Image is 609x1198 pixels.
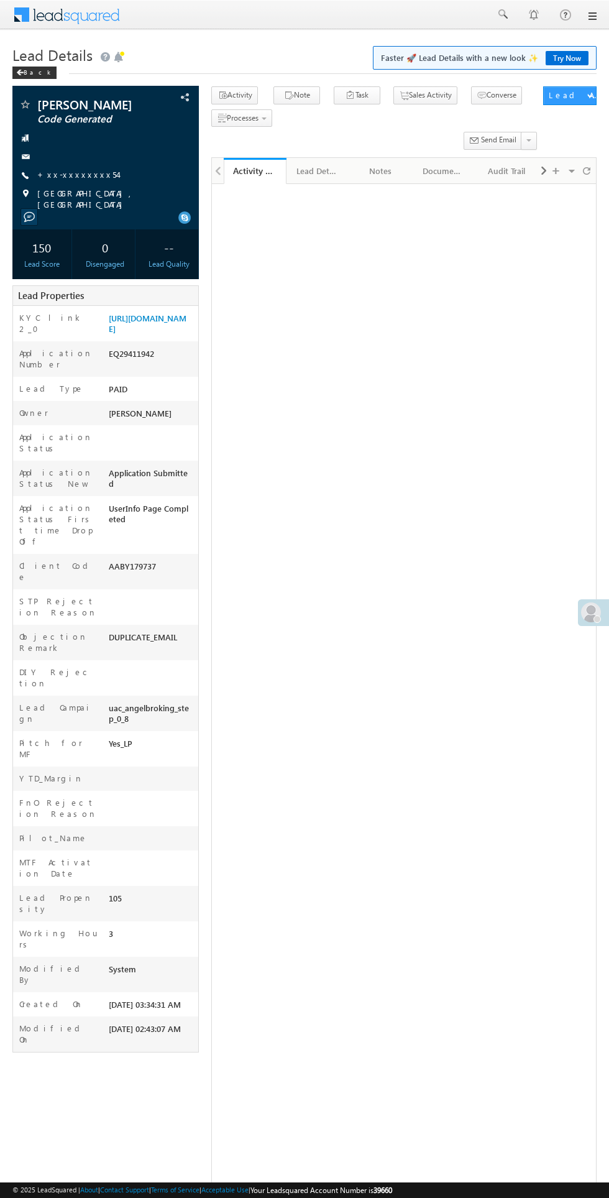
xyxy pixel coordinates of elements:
a: Contact Support [100,1186,149,1194]
button: Processes [211,109,272,127]
label: FnO Rejection Reason [19,797,97,819]
div: Back [12,67,57,79]
button: Converse [471,86,522,104]
a: Try Now [546,51,588,65]
span: [GEOGRAPHIC_DATA], [GEOGRAPHIC_DATA] [37,188,185,210]
label: YTD_Margin [19,773,83,784]
label: Modified By [19,963,97,985]
label: Pitch for MF [19,737,97,760]
div: AABY179737 [106,560,198,578]
label: Created On [19,998,83,1010]
li: Lead Details [286,158,349,183]
label: Lead Campaign [19,702,97,724]
a: Lead Details [286,158,349,184]
label: Application Status New [19,467,97,489]
div: [DATE] 02:43:07 AM [106,1023,198,1040]
label: Application Status First time Drop Off [19,502,97,547]
div: [DATE] 03:34:31 AM [106,998,198,1016]
li: Activity History [224,158,286,183]
label: STP Rejection Reason [19,596,97,618]
span: Your Leadsquared Account Number is [250,1186,392,1195]
button: Note [273,86,320,104]
span: [PERSON_NAME] [109,408,172,418]
div: Disengaged [79,259,132,270]
div: -- [142,236,195,259]
div: 105 [106,892,198,910]
label: Working Hours [19,928,97,950]
div: EQ29411942 [106,348,198,365]
a: Activity History [224,158,286,184]
span: Code Generated [37,113,150,126]
span: © 2025 LeadSquared | | | | | [12,1184,392,1196]
div: 150 [16,236,68,259]
div: Documents [423,164,464,178]
label: Owner [19,407,48,418]
a: About [80,1186,98,1194]
a: Acceptable Use [201,1186,249,1194]
div: 3 [106,928,198,945]
label: MTF Activation Date [19,857,97,879]
div: Lead Actions [549,90,602,101]
span: Processes [227,113,259,122]
div: Activity History [233,165,277,177]
a: +xx-xxxxxxxx54 [37,169,117,180]
span: Lead Properties [18,289,84,302]
a: Back [12,66,63,76]
label: DIY Rejection [19,666,97,689]
div: Yes_LP [106,737,198,755]
label: Application Status [19,431,97,454]
button: Task [334,86,380,104]
button: Activity [211,86,258,104]
div: UserInfo Page Completed [106,502,198,530]
span: Faster 🚀 Lead Details with a new look ✨ [381,52,588,64]
div: Lead Score [16,259,68,270]
div: Lead Details [296,164,338,178]
a: Audit Trail [475,158,538,184]
div: uac_angelbroking_step_0_8 [106,702,198,730]
div: 0 [79,236,132,259]
label: Client Code [19,560,97,583]
a: Notes [349,158,412,184]
span: [PERSON_NAME] [37,98,150,111]
button: Send Email [464,132,522,150]
label: Pilot_Name [19,832,88,844]
span: Lead Details [12,45,93,65]
label: Lead Type [19,383,84,394]
div: DUPLICATE_EMAIL [106,631,198,648]
button: Sales Activity [393,86,457,104]
button: Lead Actions [543,86,597,105]
label: Application Number [19,348,97,370]
a: Documents [413,158,475,184]
label: Lead Propensity [19,892,97,915]
a: Terms of Service [151,1186,199,1194]
div: System [106,963,198,980]
label: KYC link 2_0 [19,312,97,334]
span: 39660 [373,1186,392,1195]
div: PAID [106,383,198,400]
div: Notes [359,164,401,178]
label: Modified On [19,1023,97,1045]
label: Objection Remark [19,631,97,653]
div: Audit Trail [485,164,527,178]
div: Lead Quality [142,259,195,270]
div: Application Submitted [106,467,198,495]
span: Send Email [481,134,516,145]
a: [URL][DOMAIN_NAME] [109,313,186,334]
